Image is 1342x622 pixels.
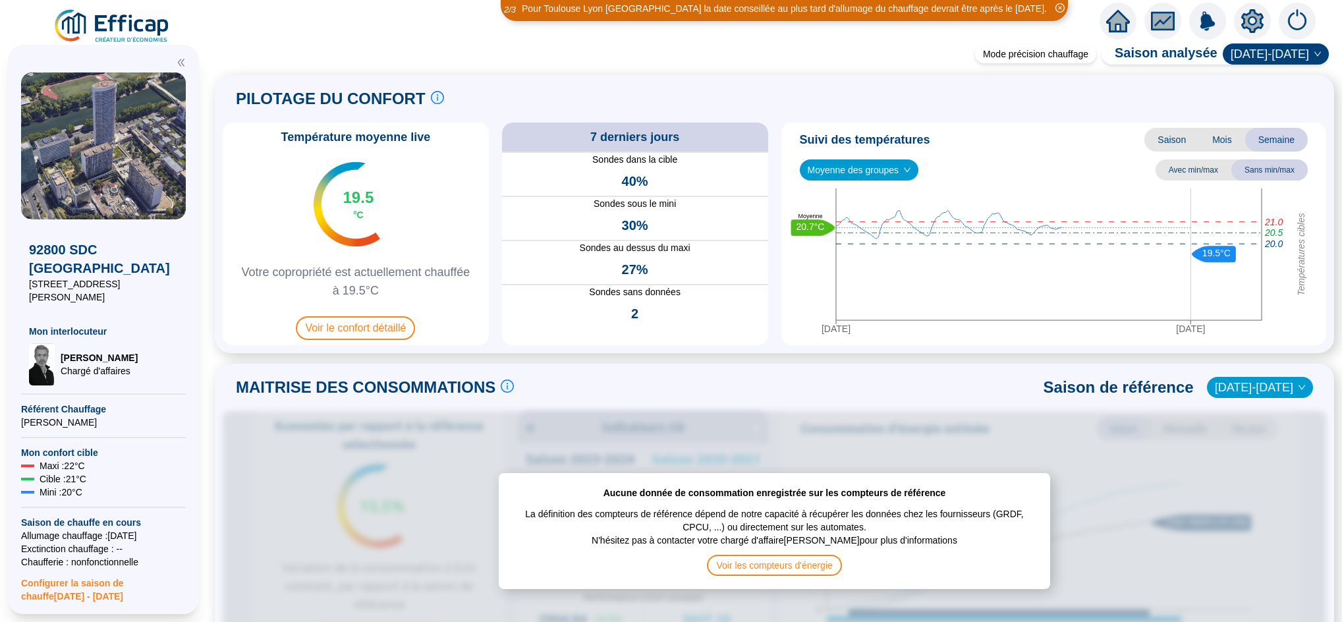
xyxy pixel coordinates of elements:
span: [STREET_ADDRESS][PERSON_NAME] [29,277,178,304]
span: °C [353,208,364,221]
span: down [903,166,911,174]
span: Saison de chauffe en cours [21,516,186,529]
img: Chargé d'affaires [29,343,55,385]
span: Maxi : 22 °C [40,459,85,472]
span: home [1106,9,1130,33]
span: Sondes au dessus du maxi [502,241,768,255]
span: Allumage chauffage : [DATE] [21,529,186,542]
span: Mois [1199,128,1245,152]
text: Moyenne [798,212,822,219]
span: down [1298,383,1306,391]
span: Chargé d'affaires [61,364,138,378]
span: Saison de référence [1044,377,1194,398]
span: Configurer la saison de chauffe [DATE] - [DATE] [21,569,186,603]
span: Sondes sans données [502,285,768,299]
span: 2022-2023 [1215,378,1305,397]
span: 2 [631,304,638,323]
tspan: 21.0 [1264,216,1283,227]
span: PILOTAGE DU CONFORT [236,88,426,109]
span: Votre copropriété est actuellement chauffée à 19.5°C [228,263,484,300]
span: Suivi des températures [800,130,930,149]
span: Semaine [1245,128,1308,152]
tspan: 20.5 [1264,227,1283,238]
span: Sondes sous le mini [502,197,768,211]
span: setting [1241,9,1264,33]
span: La définition des compteurs de référence dépend de notre capacité à récupérer les données chez le... [512,499,1038,534]
span: [PERSON_NAME] [21,416,186,429]
span: 2024-2025 [1231,44,1321,64]
span: down [1314,50,1322,58]
span: Voir les compteurs d'énergie [707,555,841,576]
span: Mon interlocuteur [29,325,178,338]
span: Moyenne des groupes [808,160,911,180]
span: fund [1151,9,1175,33]
span: 7 derniers jours [590,128,679,146]
img: indicateur températures [314,162,380,246]
span: Chaufferie : non fonctionnelle [21,555,186,569]
span: info-circle [431,91,444,104]
tspan: [DATE] [821,324,850,334]
span: 40% [622,172,648,190]
span: Cible : 21 °C [40,472,86,486]
span: close-circle [1055,3,1065,13]
i: 2 / 3 [504,5,516,14]
text: 19.5°C [1202,248,1230,258]
span: Aucune donnée de consommation enregistrée sur les compteurs de référence [603,486,946,499]
div: Mode précision chauffage [975,45,1096,63]
span: Saison analysée [1102,43,1217,65]
tspan: [DATE] [1176,324,1205,334]
text: 20.7°C [796,221,824,232]
tspan: Températures cibles [1295,213,1306,296]
span: info-circle [501,380,514,393]
span: 19.5 [343,187,374,208]
img: alerts [1279,3,1316,40]
img: efficap energie logo [53,8,172,45]
img: alerts [1189,3,1226,40]
span: 27% [622,260,648,279]
span: Mon confort cible [21,446,186,459]
span: Température moyenne live [273,128,439,146]
span: 92800 SDC [GEOGRAPHIC_DATA] [29,240,178,277]
span: [PERSON_NAME] [61,351,138,364]
span: MAITRISE DES CONSOMMATIONS [236,377,495,398]
span: Exctinction chauffage : -- [21,542,186,555]
span: Mini : 20 °C [40,486,82,499]
span: double-left [177,58,186,67]
span: Avec min/max [1156,159,1231,181]
span: Référent Chauffage [21,403,186,416]
span: Sans min/max [1231,159,1308,181]
span: Saison [1144,128,1199,152]
span: N'hésitez pas à contacter votre chargé d'affaire [PERSON_NAME] pour plus d'informations [592,534,957,555]
span: Sondes dans la cible [502,153,768,167]
span: Voir le confort détaillé [296,316,415,340]
div: Pour Toulouse Lyon [GEOGRAPHIC_DATA] la date conseillée au plus tard d'allumage du chauffage devr... [522,2,1047,16]
tspan: 20.0 [1264,239,1283,249]
span: 30% [622,216,648,235]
